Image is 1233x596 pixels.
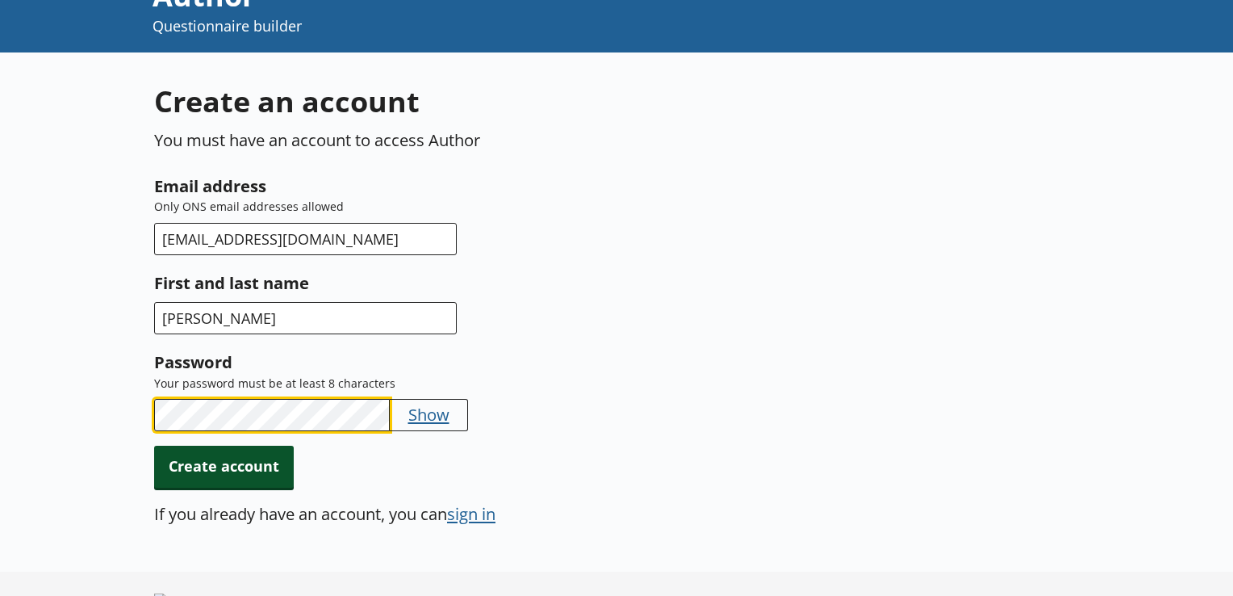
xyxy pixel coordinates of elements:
p: Your password must be at least 8 characters [154,376,759,392]
p: You must have an account to access Author [154,128,759,151]
label: Password [154,349,759,375]
label: Email address [154,173,759,199]
button: sign in [447,502,495,525]
h1: Create an account [154,82,759,121]
label: First and last name [154,270,759,296]
p: Questionnaire builder [153,16,825,36]
button: Show [408,403,449,426]
p: Only ONS email addresses allowed [154,199,759,215]
p: If you already have an account, you can [154,502,447,525]
button: Create account [154,446,294,487]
